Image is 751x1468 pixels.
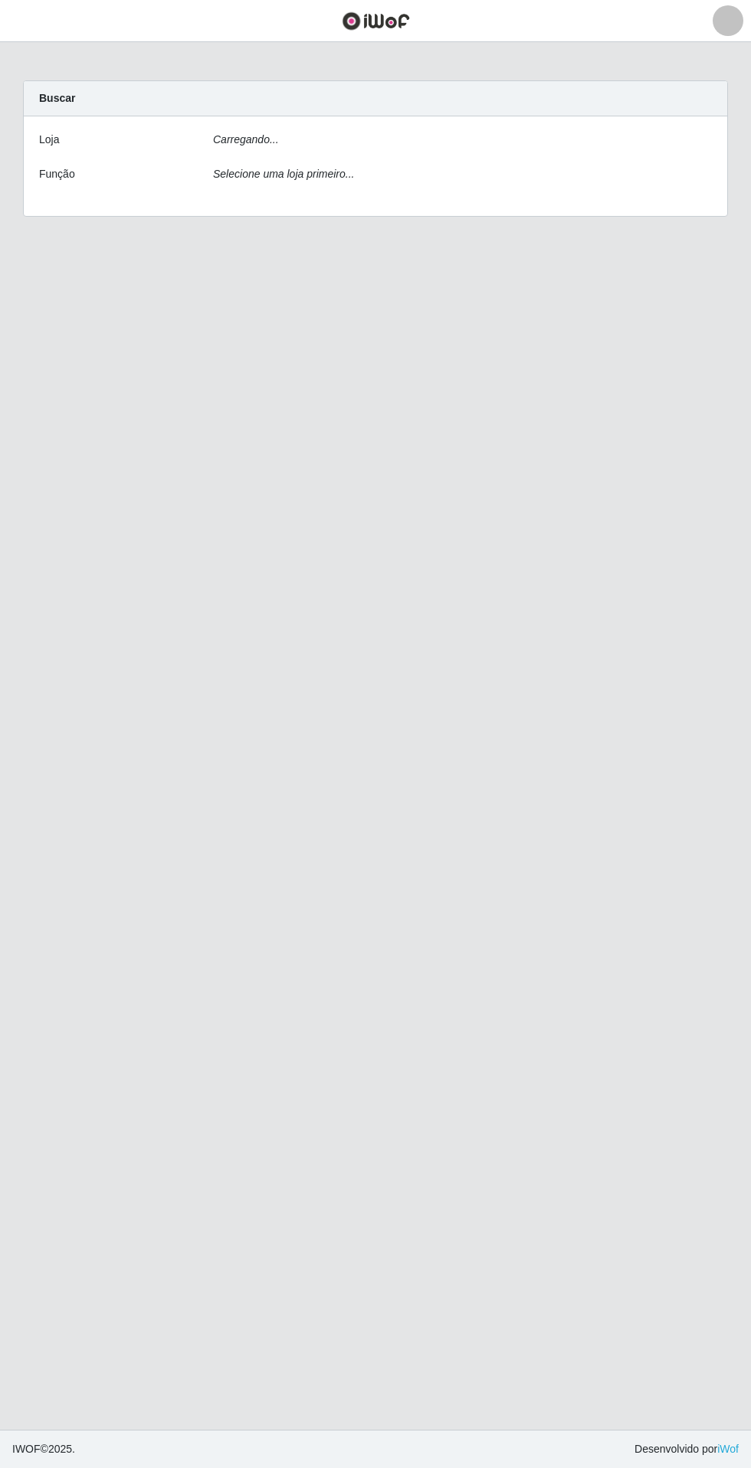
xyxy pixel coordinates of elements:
[213,168,354,180] i: Selecione uma loja primeiro...
[12,1441,75,1457] span: © 2025 .
[342,11,410,31] img: CoreUI Logo
[12,1443,41,1455] span: IWOF
[39,92,75,104] strong: Buscar
[39,166,75,182] label: Função
[213,133,279,145] i: Carregando...
[717,1443,739,1455] a: iWof
[635,1441,739,1457] span: Desenvolvido por
[39,132,59,148] label: Loja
